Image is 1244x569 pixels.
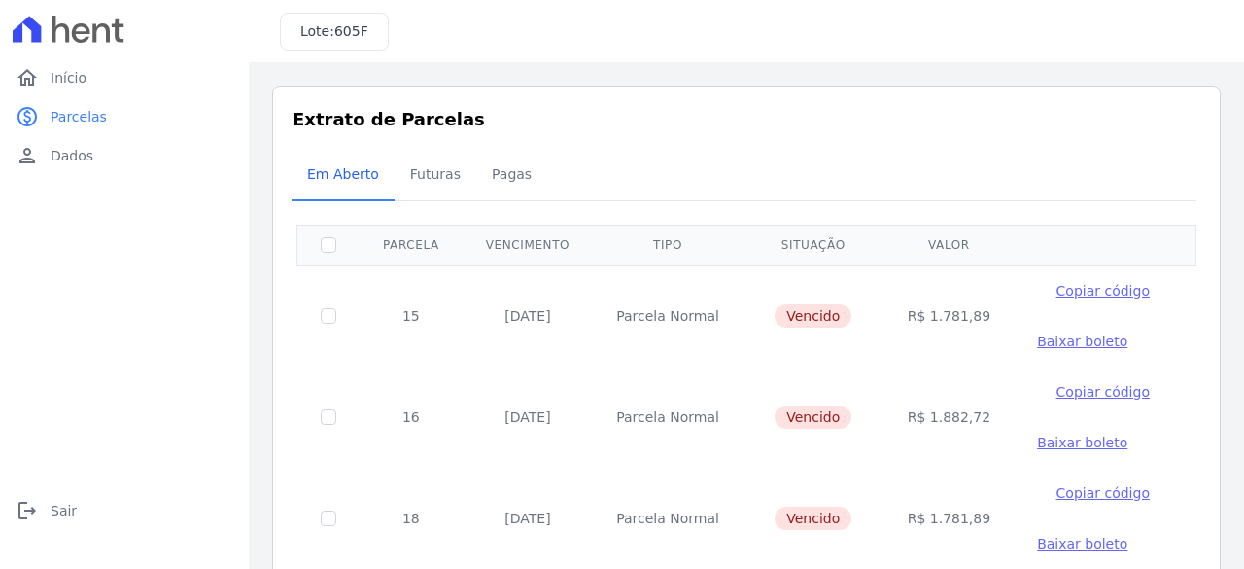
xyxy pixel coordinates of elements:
[360,265,463,367] td: 15
[293,106,1200,132] h3: Extrato de Parcelas
[463,225,593,265] th: Vencimento
[775,507,851,530] span: Vencido
[16,66,39,89] i: home
[300,21,368,42] h3: Lote:
[884,225,1014,265] th: Valor
[1037,536,1127,551] span: Baixar boleto
[463,468,593,569] td: [DATE]
[1037,433,1127,452] a: Baixar boleto
[593,367,743,468] td: Parcela Normal
[1037,281,1168,301] button: Copiar código
[480,155,543,194] span: Pagas
[884,367,1014,468] td: R$ 1.882,72
[16,499,39,522] i: logout
[775,304,851,328] span: Vencido
[1056,384,1150,400] span: Copiar código
[8,136,241,175] a: personDados
[334,23,368,39] span: 605F
[292,151,395,201] a: Em Aberto
[360,468,463,569] td: 18
[1056,485,1150,501] span: Copiar código
[395,151,476,201] a: Futuras
[51,146,93,165] span: Dados
[360,367,463,468] td: 16
[884,265,1014,367] td: R$ 1.781,89
[51,68,86,88] span: Início
[51,501,77,520] span: Sair
[1037,534,1127,553] a: Baixar boleto
[398,155,472,194] span: Futuras
[463,367,593,468] td: [DATE]
[593,225,743,265] th: Tipo
[16,105,39,128] i: paid
[743,225,884,265] th: Situação
[1037,435,1127,450] span: Baixar boleto
[1037,382,1168,402] button: Copiar código
[8,491,241,530] a: logoutSair
[1037,334,1127,349] span: Baixar boleto
[593,265,743,367] td: Parcela Normal
[476,151,547,201] a: Pagas
[1056,283,1150,299] span: Copiar código
[1037,332,1127,351] a: Baixar boleto
[295,155,391,194] span: Em Aberto
[463,265,593,367] td: [DATE]
[775,406,851,429] span: Vencido
[8,97,241,136] a: paidParcelas
[1037,483,1168,503] button: Copiar código
[8,58,241,97] a: homeInício
[16,144,39,167] i: person
[360,225,463,265] th: Parcela
[593,468,743,569] td: Parcela Normal
[884,468,1014,569] td: R$ 1.781,89
[51,107,107,126] span: Parcelas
